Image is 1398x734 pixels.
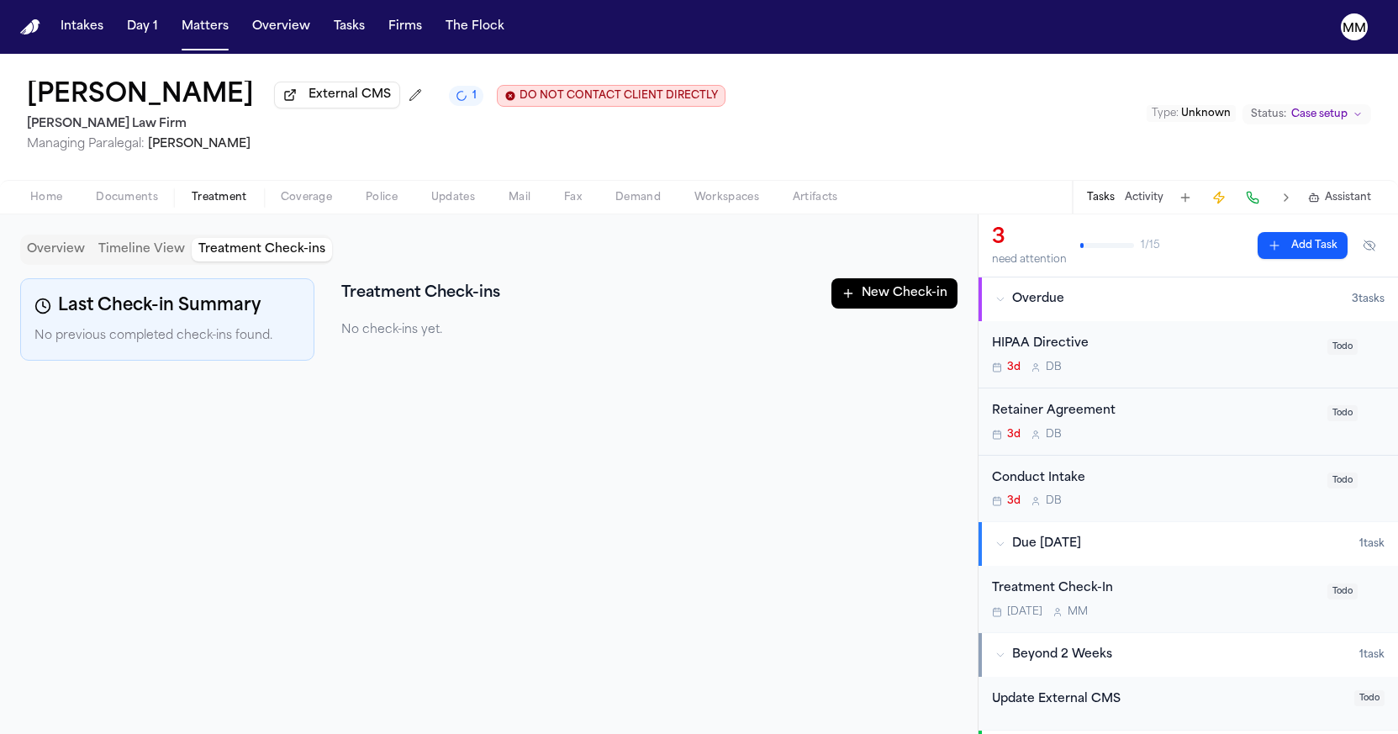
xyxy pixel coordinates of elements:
[1046,494,1062,508] span: D B
[1291,108,1348,121] span: Case setup
[1327,584,1358,599] span: Todo
[1147,105,1236,122] button: Edit Type: Unknown
[1241,186,1264,209] button: Make a Call
[1352,293,1385,306] span: 3 task s
[1087,191,1115,204] button: Tasks
[1007,605,1042,619] span: [DATE]
[1012,291,1064,308] span: Overdue
[20,19,40,35] a: Home
[992,335,1317,354] div: HIPAA Directive
[1007,361,1021,374] span: 3d
[192,238,332,261] button: Treatment Check-ins
[431,191,475,204] span: Updates
[793,191,838,204] span: Artifacts
[979,456,1398,522] div: Open task: Conduct Intake
[1258,232,1348,259] button: Add Task
[27,114,725,135] h2: [PERSON_NAME] Law Firm
[27,138,145,150] span: Managing Paralegal:
[341,282,500,305] h2: Treatment Check-ins
[20,19,40,35] img: Finch Logo
[120,12,165,42] button: Day 1
[439,12,511,42] button: The Flock
[192,191,247,204] span: Treatment
[1012,536,1081,552] span: Due [DATE]
[979,522,1398,566] button: Due [DATE]1task
[1354,232,1385,259] button: Hide completed tasks (⌘⇧H)
[1152,108,1179,119] span: Type :
[615,191,661,204] span: Demand
[1007,428,1021,441] span: 3d
[979,388,1398,456] div: Open task: Retainer Agreement
[1141,239,1160,252] span: 1 / 15
[1325,191,1371,204] span: Assistant
[979,277,1398,321] button: Overdue3tasks
[96,191,158,204] span: Documents
[34,326,300,346] p: No previous completed check-ins found.
[27,81,254,111] button: Edit matter name
[327,12,372,42] button: Tasks
[92,238,192,261] button: Timeline View
[175,12,235,42] button: Matters
[1359,537,1385,551] span: 1 task
[1207,186,1231,209] button: Create Immediate Task
[497,85,725,107] button: Edit client contact restriction
[1327,473,1358,488] span: Todo
[509,191,530,204] span: Mail
[979,677,1398,730] div: Open task: Update External CMS
[366,191,398,204] span: Police
[274,82,400,108] button: External CMS
[245,12,317,42] button: Overview
[472,89,477,103] span: 1
[1359,648,1385,662] span: 1 task
[1327,339,1358,355] span: Todo
[449,86,483,106] button: 1 active task
[992,253,1067,267] div: need attention
[979,633,1398,677] button: Beyond 2 Weeks1task
[1174,186,1197,209] button: Add Task
[979,566,1398,632] div: Open task: Treatment Check-In
[1181,108,1231,119] span: Unknown
[54,12,110,42] button: Intakes
[1046,428,1062,441] span: D B
[148,138,251,150] span: [PERSON_NAME]
[341,322,957,339] p: No check-ins yet.
[382,12,429,42] button: Firms
[309,87,391,103] span: External CMS
[564,191,582,204] span: Fax
[30,191,62,204] span: Home
[694,191,759,204] span: Workspaces
[27,81,254,111] h1: [PERSON_NAME]
[1046,361,1062,374] span: D B
[1308,191,1371,204] button: Assistant
[979,321,1398,388] div: Open task: HIPAA Directive
[520,89,718,103] span: DO NOT CONTACT CLIENT DIRECTLY
[1354,690,1385,706] span: Todo
[1068,605,1088,619] span: M M
[1242,104,1371,124] button: Change status from Case setup
[831,278,957,309] button: New Check-in
[992,579,1317,599] div: Treatment Check-In
[1251,108,1286,121] span: Status:
[20,238,92,261] button: Overview
[992,224,1067,251] div: 3
[992,690,1344,710] div: Update External CMS
[1125,191,1163,204] button: Activity
[992,469,1317,488] div: Conduct Intake
[1012,647,1112,663] span: Beyond 2 Weeks
[1327,405,1358,421] span: Todo
[281,191,332,204] span: Coverage
[1007,494,1021,508] span: 3d
[992,402,1317,421] div: Retainer Agreement
[34,293,300,319] h4: Last Check-in Summary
